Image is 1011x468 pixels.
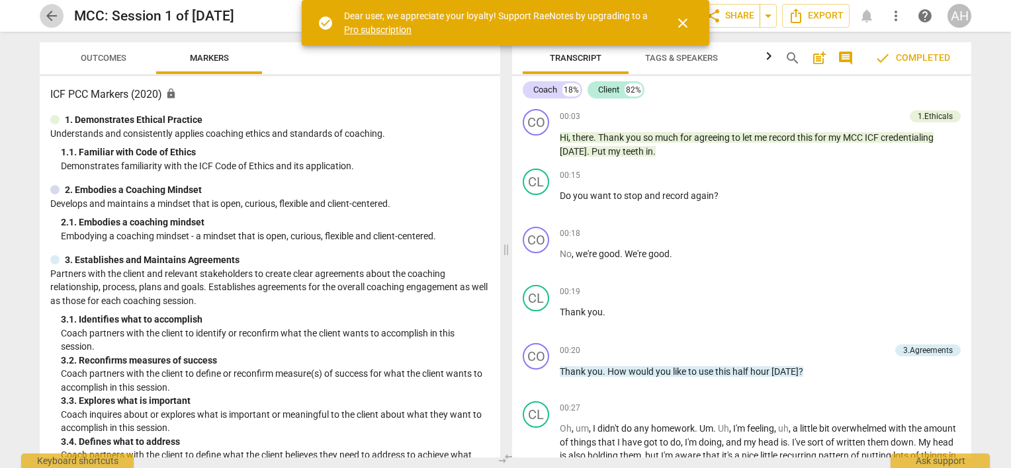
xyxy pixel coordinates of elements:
span: Filler word [576,423,589,434]
span: more_vert [888,8,904,24]
span: comment [838,50,854,66]
span: Thank [560,366,588,377]
span: agreeing [694,132,732,143]
span: them [620,450,641,461]
span: for [680,132,694,143]
span: 00:18 [560,228,580,239]
p: Coach inquires about or explores what is important or meaningful to the client about what they wa... [61,408,490,435]
span: little [800,423,819,434]
span: you [656,366,673,377]
div: Dear user, we appreciate your loyalty! Support RaeNotes by upgrading to a [344,9,651,36]
span: , [729,423,733,434]
a: Pro subscription [344,24,412,35]
div: 3. 1. Identifies what to accomplish [61,313,490,327]
span: little [760,450,779,461]
div: 3. 4. Defines what to address [61,435,490,449]
span: Export [788,8,844,24]
span: close [675,15,691,31]
div: 3. 2. Reconfirms measures of success [61,354,490,368]
p: Demonstrates familiarity with the ICF Code of Ethics and its application. [61,159,490,173]
span: Hi [560,132,568,143]
span: record [769,132,797,143]
div: Ask support [891,453,990,468]
span: , [572,423,576,434]
span: and [644,190,662,201]
span: homework [651,423,695,434]
span: that [703,450,722,461]
span: didn't [597,423,621,434]
span: Filler word [560,423,572,434]
span: we're [576,249,599,259]
span: this [797,132,814,143]
span: . [603,307,605,317]
span: How [607,366,629,377]
span: to [732,132,742,143]
div: 1. 1. Familiar with Code of Ethics [61,145,490,159]
span: putting [861,450,893,461]
span: . [620,249,625,259]
div: 3.Agreements [903,344,953,356]
span: have [622,437,644,448]
span: amount [924,423,956,434]
span: there [572,132,593,143]
span: sort [807,437,826,448]
span: good [599,249,620,259]
span: 00:20 [560,345,580,356]
span: . [587,146,592,157]
span: want [590,190,613,201]
span: Filler word [560,249,572,259]
span: arrow_back [44,8,60,24]
div: Client [598,83,619,97]
span: [DATE] [560,146,587,157]
span: MCC [843,132,865,143]
span: teeth [623,146,646,157]
span: but [645,450,661,461]
span: , [722,437,726,448]
div: Change speaker [523,343,549,370]
span: , [572,249,576,259]
span: of [826,437,836,448]
div: Keyboard shortcuts [21,453,134,468]
span: of [851,450,861,461]
p: Coach partners with the client to identify or reconfirm what the client wants to accomplish in th... [61,327,490,354]
span: recurring [779,450,818,461]
span: good [648,249,670,259]
span: Do [560,190,573,201]
span: . [914,437,918,448]
span: would [629,366,656,377]
div: 3. 3. Explores what is important [61,394,490,408]
span: overwhelmed [832,423,889,434]
button: Show/Hide comments [835,48,856,69]
button: AH [947,4,971,28]
span: that [598,437,617,448]
span: written [836,437,867,448]
button: Review is completed [864,45,961,71]
span: Filler word [718,423,729,434]
span: head [758,437,781,448]
span: I [617,437,622,448]
span: Transcript [550,53,601,63]
span: a [793,423,800,434]
span: search [785,50,801,66]
span: . [653,146,656,157]
span: stop [624,190,644,201]
span: is [781,437,787,448]
span: aware [675,450,703,461]
span: is [560,450,568,461]
span: . [713,423,718,434]
span: for [814,132,828,143]
div: Change speaker [523,227,549,253]
span: I'm [733,423,747,434]
span: I've [792,437,807,448]
span: to [613,190,624,201]
span: with [889,423,908,434]
span: Thank [598,132,626,143]
span: lots [893,450,910,461]
span: Thank [560,307,588,317]
div: Coach [533,83,557,97]
span: , [774,423,778,434]
span: them [867,437,891,448]
span: Filler word [778,423,789,434]
span: I [593,423,597,434]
